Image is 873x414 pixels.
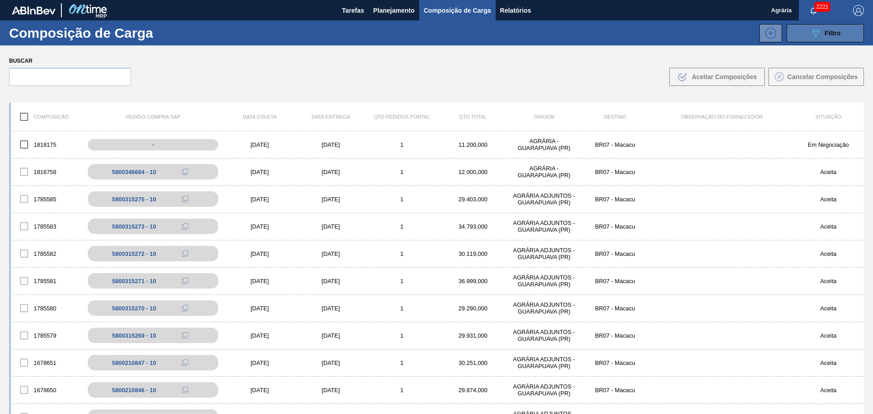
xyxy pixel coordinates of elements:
label: Buscar [9,55,131,68]
div: 1 [366,141,437,148]
div: 1 [366,278,437,284]
div: [DATE] [295,196,366,203]
button: Aceitar Composições [669,68,765,86]
div: 5800210847 - 10 [112,359,156,366]
div: AGRÁRIA ADJUNTOS - GUARAPUAVA (PR) [508,301,579,315]
div: Aceita [793,223,864,230]
div: BR07 - Macacu [580,332,651,339]
div: [DATE] [295,387,366,394]
div: 1 [366,387,437,394]
img: TNhmsLtSVTkK8tSr43FrP2fwEKptu5GPRR3wAAAABJRU5ErkJggg== [12,6,55,15]
div: Aceita [793,250,864,257]
div: [DATE] [295,332,366,339]
div: Pedido Compra SAP [82,114,224,120]
div: Aceita [793,196,864,203]
div: [DATE] [295,169,366,175]
div: Qtd Total [437,114,508,120]
div: 34.793,000 [437,223,508,230]
div: AGRÁRIA ADJUNTOS - GUARAPUAVA (PR) [508,383,579,397]
div: BR07 - Macacu [580,278,651,284]
div: [DATE] [295,223,366,230]
span: Filtro [825,30,841,37]
div: Aceita [793,278,864,284]
div: [DATE] [295,305,366,312]
div: Origem [508,114,579,120]
div: 1678650 [11,380,82,399]
div: 1 [366,332,437,339]
div: BR07 - Macacu [580,141,651,148]
button: Cancelar Composições [768,68,864,86]
div: [DATE] [224,196,295,203]
div: 5800315275 - 10 [112,196,156,203]
div: Nova Composição [755,24,782,42]
div: Situação [793,114,864,120]
div: BR07 - Macacu [580,196,651,203]
span: Composição de Carga [424,5,491,16]
div: Copiar [176,221,194,232]
div: [DATE] [295,278,366,284]
div: AGRÁRIA ADJUNTOS - GUARAPUAVA (PR) [508,329,579,342]
div: Copiar [176,166,194,177]
div: 29.874,000 [437,387,508,394]
img: Logout [853,5,864,16]
div: AGRÁRIA ADJUNTOS - GUARAPUAVA (PR) [508,247,579,260]
span: Tarefas [342,5,364,16]
span: 2221 [814,2,830,12]
div: Destino [580,114,651,120]
div: 1785585 [11,190,82,209]
div: 1 [366,305,437,312]
div: AGRÁRIA ADJUNTOS - GUARAPUAVA (PR) [508,274,579,288]
div: 1785581 [11,271,82,290]
div: BR07 - Macacu [580,387,651,394]
div: 1 [366,169,437,175]
div: BR07 - Macacu [580,223,651,230]
span: Planejamento [373,5,415,16]
div: 1 [366,250,437,257]
button: Notificações [799,4,828,17]
div: Aceita [793,332,864,339]
div: Copiar [176,303,194,314]
div: 5800346684 - 10 [112,169,156,175]
div: 30.251,000 [437,359,508,366]
div: Copiar [176,275,194,286]
div: [DATE] [224,387,295,394]
div: [DATE] [224,305,295,312]
div: 1 [366,359,437,366]
div: 1 [366,223,437,230]
div: 1785582 [11,244,82,263]
div: [DATE] [295,359,366,366]
div: Copiar [176,357,194,368]
div: 1678651 [11,353,82,372]
div: 1816758 [11,162,82,181]
div: AGRÁRIA ADJUNTOS - GUARAPUAVA (PR) [508,356,579,369]
div: Data coleta [224,114,295,120]
div: 5800315273 - 10 [112,223,156,230]
div: 11.200,000 [437,141,508,148]
div: Qtd Pedidos Portal [366,114,437,120]
div: 1785583 [11,217,82,236]
div: AGRÁRIA - GUARAPUAVA (PR) [508,165,579,179]
div: 1785579 [11,326,82,345]
div: 1818175 [11,135,82,154]
div: Copiar [176,330,194,341]
div: AGRÁRIA ADJUNTOS - GUARAPUAVA (PR) [508,219,579,233]
div: [DATE] [295,250,366,257]
span: Relatórios [500,5,531,16]
div: 29.290,000 [437,305,508,312]
div: 5800210846 - 10 [112,387,156,394]
div: Aceita [793,169,864,175]
div: Copiar [176,194,194,205]
div: Data entrega [295,114,366,120]
div: Aceita [793,305,864,312]
div: - [88,139,218,150]
div: AGRÁRIA ADJUNTOS - GUARAPUAVA (PR) [508,192,579,206]
div: 1 [366,196,437,203]
div: Em Negociação [793,141,864,148]
div: 12.000,000 [437,169,508,175]
div: Composição [11,107,82,126]
div: BR07 - Macacu [580,359,651,366]
div: Observação do Fornecedor [651,114,793,120]
div: [DATE] [224,332,295,339]
div: Aceita [793,387,864,394]
span: Aceitar Composições [692,73,757,80]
